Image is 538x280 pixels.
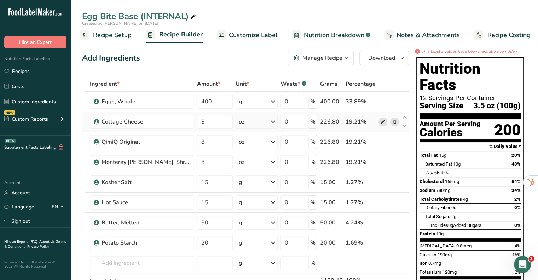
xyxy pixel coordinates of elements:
[438,252,452,257] span: 190mg
[320,97,343,106] div: 400.00
[384,27,460,43] a: Notes & Attachments
[102,118,190,126] div: Cottage Cheese
[420,269,441,275] span: Potassium
[320,118,343,126] div: 226.80
[292,27,370,43] a: Nutrition Breakdown
[444,170,449,175] span: 0g
[439,153,446,158] span: 15g
[420,142,521,151] section: % Daily Value *
[442,269,457,275] span: 120mg
[280,80,306,88] div: Waste
[288,51,354,65] button: Manage Recipe
[320,198,343,207] div: 15.00
[420,102,463,110] span: Serving Size
[514,256,531,273] iframe: Intercom live chat
[456,243,472,248] span: 0.8mcg
[425,170,437,175] i: Trans
[102,239,190,247] div: Potato Starch
[346,118,376,126] div: 19.21%
[425,170,443,175] span: Fat
[236,80,249,88] span: Unit
[239,218,242,227] div: g
[302,54,342,62] div: Manage Recipe
[320,158,343,166] div: 226.80
[4,239,29,244] a: Hire an Expert .
[425,214,450,219] span: Total Sugars
[239,118,244,126] div: oz
[239,198,242,207] div: g
[421,48,517,55] i: This label's values have been manually overridden
[425,161,452,167] span: Saturated Fat
[4,239,66,249] a: Terms & Conditions .
[102,178,190,187] div: Kosher Salt
[146,27,203,44] a: Recipe Builder
[239,158,244,166] div: oz
[420,231,435,236] span: Protein
[420,179,444,184] span: Cholesterol
[420,188,435,193] span: Sodium
[346,80,376,88] span: Percentage
[368,54,395,62] span: Download
[4,36,66,48] button: Hire an Expert
[239,138,244,146] div: oz
[420,252,436,257] span: Calcium
[397,30,460,40] span: Notes & Attachments
[420,196,462,202] span: Total Carbohydrates
[320,239,343,247] div: 20.00
[197,80,220,88] span: Amount
[346,138,376,146] div: 19.21%
[420,127,480,138] div: Calories
[159,30,203,39] span: Recipe Builder
[514,196,521,202] span: 2%
[346,97,376,106] div: 33.89%
[511,188,521,193] span: 34%
[420,61,521,93] h1: Nutrition Facts
[511,161,521,167] span: 48%
[420,261,427,266] span: Iron
[420,121,480,127] div: Amount Per Serving
[102,198,190,207] div: Hot Sauce
[90,80,120,88] span: Ingredient
[27,244,49,249] a: Privacy Policy
[511,153,521,158] span: 20%
[420,153,438,158] span: Total Fat
[239,178,242,187] div: g
[515,243,521,248] span: 4%
[239,259,242,267] div: g
[448,223,453,228] span: 0g
[4,115,48,123] div: Custom Reports
[425,205,450,210] span: Dietary Fiber
[102,218,190,227] div: Butter, Melted
[320,80,337,88] span: Grams
[82,21,158,26] span: Created by [PERSON_NAME] on [DATE]
[494,121,521,139] div: 200
[304,30,364,40] span: Nutrition Breakdown
[82,52,140,64] div: Add Ingredients
[436,231,444,236] span: 13g
[514,205,521,210] span: 0%
[217,27,278,43] a: Customize Label
[451,205,456,210] span: 0g
[528,256,534,262] span: 1
[346,158,376,166] div: 19.21%
[445,179,459,184] span: 165mg
[451,214,456,219] span: 2g
[320,178,343,187] div: 15.00
[4,110,15,115] div: NEW
[346,178,376,187] div: 1.27%
[487,30,531,40] span: Recipe Costing
[320,138,343,146] div: 226.80
[239,97,242,106] div: g
[512,252,521,257] span: 15%
[428,261,441,266] span: 0.7mg
[346,239,376,247] div: 1.69%
[5,139,16,143] div: BETA
[474,27,531,43] a: Recipe Costing
[359,51,409,65] button: Download
[473,102,521,110] span: 3.5 oz (100g)
[102,97,190,106] div: Eggs, Whole
[431,223,481,228] span: Includes Added Sugars
[346,218,376,227] div: 4.24%
[4,201,34,213] a: Language
[436,188,450,193] span: 780mg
